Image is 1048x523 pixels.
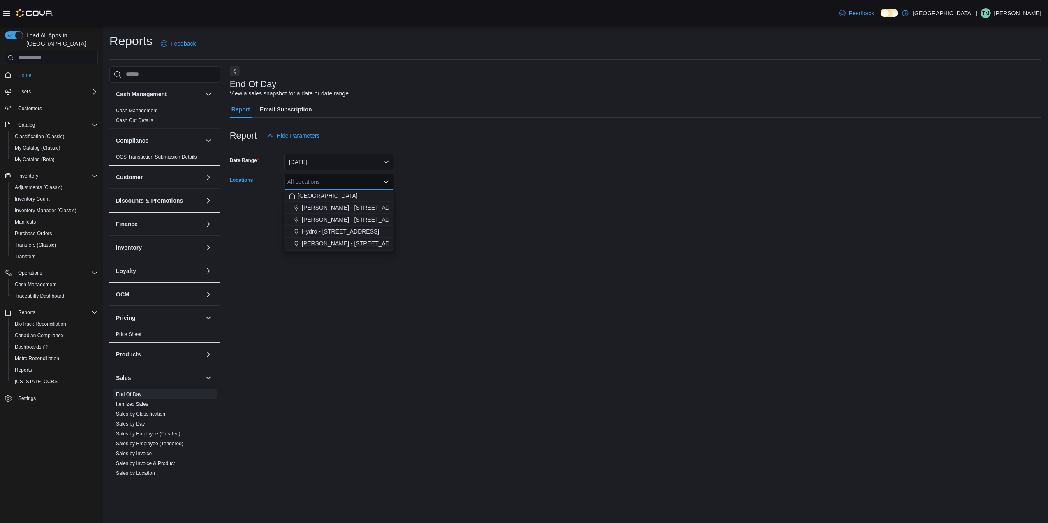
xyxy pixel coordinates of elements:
[116,374,202,382] button: Sales
[8,353,101,364] button: Metrc Reconciliation
[15,230,52,237] span: Purchase Orders
[116,197,202,205] button: Discounts & Promotions
[15,268,46,278] button: Operations
[12,319,69,329] a: BioTrack Reconciliation
[15,196,50,202] span: Inventory Count
[116,431,180,437] a: Sales by Employee (Created)
[12,280,60,289] a: Cash Management
[116,220,138,228] h3: Finance
[12,365,98,375] span: Reports
[12,183,66,192] a: Adjustments (Classic)
[116,331,141,337] a: Price Sheet
[116,401,148,407] a: Itemized Sales
[231,101,250,118] span: Report
[18,395,36,402] span: Settings
[284,202,394,214] button: [PERSON_NAME] - [STREET_ADDRESS][PERSON_NAME]
[116,173,202,181] button: Customer
[230,89,350,98] div: View a sales snapshot for a date or date range.
[116,90,167,98] h3: Cash Management
[12,252,98,261] span: Transfers
[230,177,253,183] label: Locations
[204,172,213,182] button: Customer
[15,70,35,80] a: Home
[116,440,183,447] span: Sales by Employee (Tendered)
[302,204,458,212] span: [PERSON_NAME] - [STREET_ADDRESS][PERSON_NAME]
[116,197,183,205] h3: Discounts & Promotions
[2,69,101,81] button: Home
[116,391,141,398] span: End Of Day
[18,72,31,79] span: Home
[15,355,59,362] span: Metrc Reconciliation
[2,86,101,97] button: Users
[15,103,98,113] span: Customers
[15,332,63,339] span: Canadian Compliance
[12,132,68,141] a: Classification (Classic)
[116,441,183,447] a: Sales by Employee (Tendered)
[12,155,98,164] span: My Catalog (Beta)
[383,178,389,185] button: Close list of options
[12,377,98,386] span: Washington CCRS
[15,393,39,403] a: Settings
[12,331,67,340] a: Canadian Compliance
[12,280,98,289] span: Cash Management
[8,239,101,251] button: Transfers (Classic)
[12,331,98,340] span: Canadian Compliance
[12,240,59,250] a: Transfers (Classic)
[116,421,145,427] a: Sales by Day
[12,132,98,141] span: Classification (Classic)
[12,342,51,352] a: Dashboards
[12,183,98,192] span: Adjustments (Classic)
[15,242,56,248] span: Transfers (Classic)
[116,267,202,275] button: Loyalty
[116,118,153,123] a: Cash Out Details
[18,309,35,316] span: Reports
[116,117,153,124] span: Cash Out Details
[12,143,98,153] span: My Catalog (Classic)
[116,461,175,466] a: Sales by Invoice & Product
[15,87,98,97] span: Users
[109,152,220,165] div: Compliance
[15,268,98,278] span: Operations
[15,308,39,317] button: Reports
[204,313,213,323] button: Pricing
[8,205,101,216] button: Inventory Manager (Classic)
[2,307,101,318] button: Reports
[15,70,98,80] span: Home
[12,291,67,301] a: Traceabilty Dashboard
[12,217,39,227] a: Manifests
[18,105,42,112] span: Customers
[8,376,101,387] button: [US_STATE] CCRS
[2,119,101,131] button: Catalog
[15,120,38,130] button: Catalog
[116,391,141,397] a: End Of Day
[8,131,101,142] button: Classification (Classic)
[277,132,320,140] span: Hide Parameters
[8,228,101,239] button: Purchase Orders
[15,87,34,97] button: Users
[15,378,58,385] span: [US_STATE] CCRS
[116,411,165,417] span: Sales by Classification
[8,193,101,205] button: Inventory Count
[12,365,35,375] a: Reports
[12,194,53,204] a: Inventory Count
[994,8,1041,18] p: [PERSON_NAME]
[8,279,101,290] button: Cash Management
[230,131,257,141] h3: Report
[157,35,199,52] a: Feedback
[8,341,101,353] a: Dashboards
[116,451,152,456] a: Sales by Invoice
[116,137,202,145] button: Compliance
[171,39,196,48] span: Feedback
[8,290,101,302] button: Traceabilty Dashboard
[15,253,35,260] span: Transfers
[12,240,98,250] span: Transfers (Classic)
[302,227,379,236] span: Hydro - [STREET_ADDRESS]
[116,350,202,359] button: Products
[204,349,213,359] button: Products
[12,217,98,227] span: Manifests
[8,142,101,154] button: My Catalog (Classic)
[204,89,213,99] button: Cash Management
[204,219,213,229] button: Finance
[881,9,898,17] input: Dark Mode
